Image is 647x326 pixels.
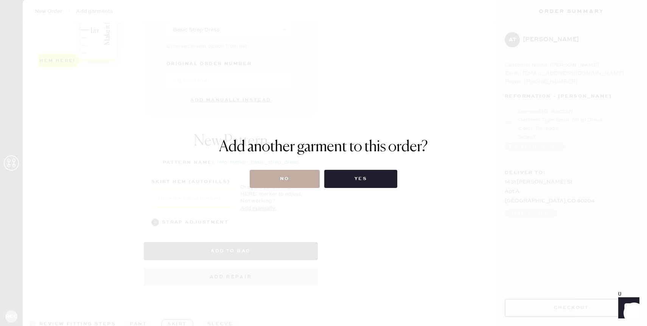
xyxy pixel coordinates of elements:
[324,170,397,188] button: Yes
[250,170,320,188] button: No
[611,292,644,324] iframe: Front Chat
[219,138,428,156] h1: Add another garment to this order?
